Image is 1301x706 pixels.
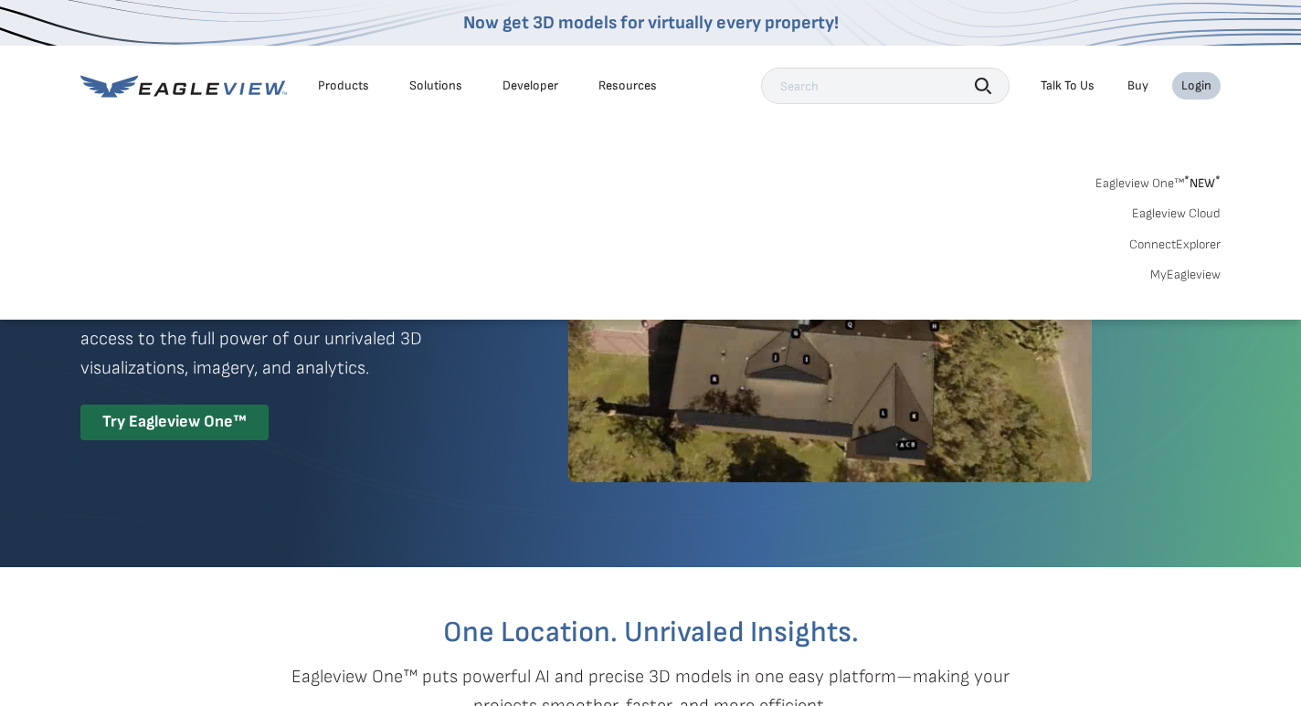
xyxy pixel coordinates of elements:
[80,295,502,383] p: A premium digital experience that provides seamless access to the full power of our unrivaled 3D ...
[1095,170,1221,191] a: Eagleview One™*NEW*
[761,68,1010,104] input: Search
[80,405,269,440] div: Try Eagleview One™
[598,78,657,94] div: Resources
[409,78,462,94] div: Solutions
[1132,205,1221,222] a: Eagleview Cloud
[1184,175,1221,191] span: NEW
[1127,78,1148,94] a: Buy
[1181,78,1211,94] div: Login
[94,618,1207,648] h2: One Location. Unrivaled Insights.
[1129,237,1221,253] a: ConnectExplorer
[1041,78,1095,94] div: Talk To Us
[463,12,839,34] a: Now get 3D models for virtually every property!
[502,78,558,94] a: Developer
[318,78,369,94] div: Products
[1150,267,1221,283] a: MyEagleview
